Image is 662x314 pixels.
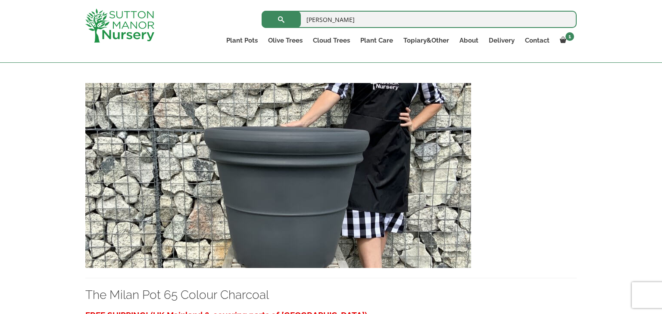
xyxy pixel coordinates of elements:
[221,34,263,46] a: Plant Pots
[398,34,454,46] a: Topiary&Other
[308,34,355,46] a: Cloud Trees
[85,9,154,43] img: logo
[555,34,577,46] a: 1
[262,11,577,28] input: Search...
[85,288,269,302] a: The Milan Pot 65 Colour Charcoal
[565,32,574,41] span: 1
[520,34,555,46] a: Contact
[85,83,471,268] img: The Milan Pot 65 Colour Charcoal - IMG 7468
[355,34,398,46] a: Plant Care
[263,34,308,46] a: Olive Trees
[85,171,471,179] a: The Milan Pot 65 Colour Charcoal
[454,34,484,46] a: About
[484,34,520,46] a: Delivery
